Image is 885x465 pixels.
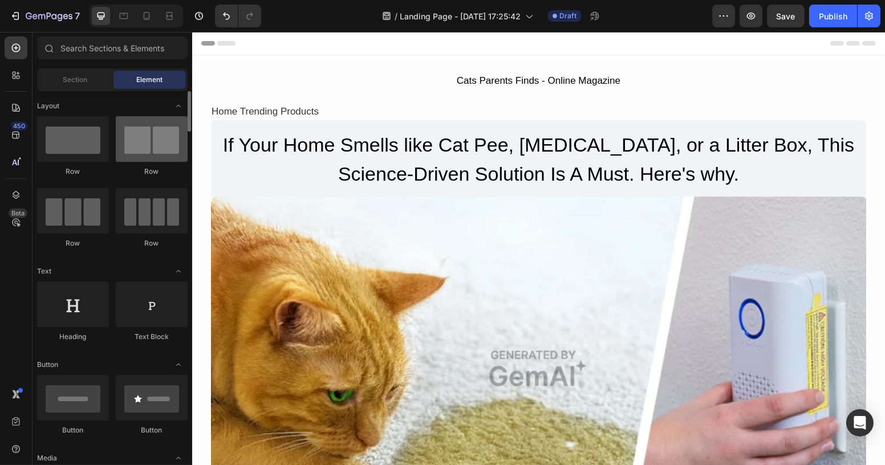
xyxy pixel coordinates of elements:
button: Publish [809,5,857,27]
div: Button [116,425,188,435]
span: Draft [559,11,577,21]
iframe: Design area [192,32,885,465]
div: Publish [819,10,847,22]
span: Toggle open [169,262,188,280]
div: Row [116,238,188,248]
div: Heading [37,332,109,342]
span: Layout [37,101,59,111]
span: Save [777,11,795,21]
div: Row [116,166,188,177]
div: Row [37,166,109,177]
div: Open Intercom Messenger [846,409,874,437]
div: Row [37,238,109,248]
div: Undo/Redo [215,5,261,27]
span: Section [63,75,88,85]
span: Element [136,75,163,85]
div: 450 [11,121,27,130]
input: Search Sections & Elements [37,36,188,59]
div: Button [37,425,109,435]
span: Media [37,453,57,463]
p: 7 [75,9,80,23]
span: Toggle open [169,97,188,115]
button: Save [767,5,805,27]
div: Beta [9,209,27,218]
span: Landing Page - [DATE] 17:25:42 [400,10,521,22]
span: Text [37,266,51,276]
span: Toggle open [169,356,188,374]
button: 7 [5,5,85,27]
div: Text Block [116,332,188,342]
span: / [395,10,397,22]
span: Button [37,360,58,370]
